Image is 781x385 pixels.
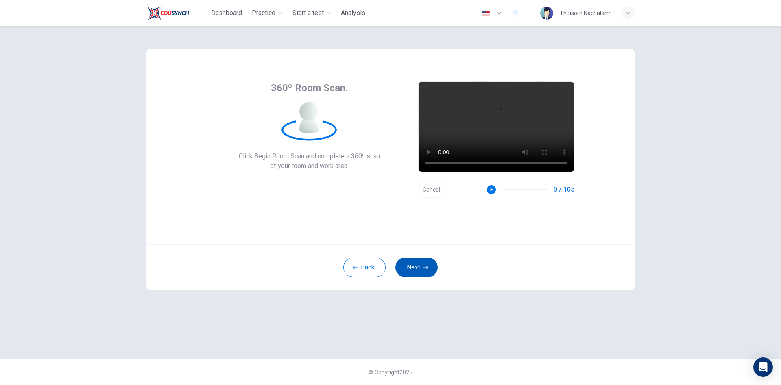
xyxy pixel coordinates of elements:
img: Profile picture [540,7,553,20]
img: Train Test logo [146,5,189,21]
button: Practice [249,6,286,20]
span: © Copyright 2025 [369,369,412,376]
span: Analysis [341,8,365,18]
span: 360º Room Scan. [271,81,348,94]
span: Practice [252,8,275,18]
span: Dashboard [211,8,242,18]
button: Next [395,258,438,277]
span: of your room and work area. [239,161,380,171]
button: Back [343,258,386,277]
button: Analysis [338,6,369,20]
a: Train Test logo [146,5,208,21]
div: Open Intercom Messenger [753,357,773,377]
button: Cancel [418,182,444,198]
span: Click Begin Room Scan and complete a 360º scan [239,151,380,161]
img: en [481,10,491,16]
span: Start a test [292,8,324,18]
button: Dashboard [208,6,245,20]
button: Start a test [289,6,334,20]
div: Thitisorn Nachalarm [560,8,612,18]
span: 0 / 10s [554,185,574,195]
